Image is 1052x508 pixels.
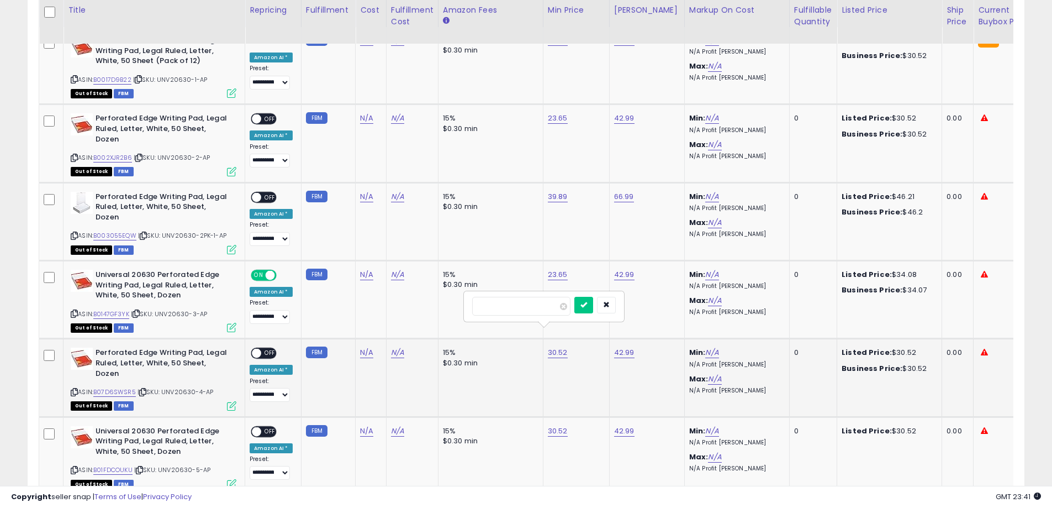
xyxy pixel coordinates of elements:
b: Max: [689,295,709,306]
div: $34.08 [842,270,933,280]
div: Amazon AI * [250,209,293,219]
b: Max: [689,61,709,71]
a: N/A [705,113,718,124]
b: Min: [689,113,706,123]
div: $30.52 [842,51,933,61]
p: N/A Profit [PERSON_NAME] [689,465,781,473]
b: Business Price: [842,129,902,139]
span: All listings that are currently out of stock and unavailable for purchase on Amazon [71,401,112,411]
span: | SKU: UNV20630-4-AP [138,387,213,396]
div: Amazon AI * [250,287,293,297]
span: | SKU: UNV20630-1-AP [133,75,207,84]
div: Ship Price [947,4,969,28]
a: N/A [708,61,721,72]
div: $34.07 [842,285,933,295]
a: N/A [705,191,718,202]
span: All listings that are currently out of stock and unavailable for purchase on Amazon [71,167,112,176]
b: Business Price: [842,285,902,295]
div: seller snap | | [11,492,192,502]
a: 42.99 [614,269,635,280]
a: B0147GF3YK [93,310,129,319]
div: $30.52 [842,113,933,123]
b: Max: [689,374,709,384]
img: 51czxEmc4PL._SL40_.jpg [71,35,93,57]
div: Fulfillable Quantity [794,4,832,28]
b: Perforated Edge Writing Pad, Legal Ruled, Letter, White, 50 Sheet, Dozen [96,113,230,147]
a: N/A [391,426,404,437]
span: OFF [261,427,279,436]
a: B07D6SWSR5 [93,387,136,397]
b: Min: [689,191,706,202]
a: N/A [708,139,721,150]
p: N/A Profit [PERSON_NAME] [689,48,781,56]
b: Min: [689,347,706,358]
div: $30.52 [842,129,933,139]
div: 0 [794,192,828,202]
b: Perforated Edge Writing Pad, Legal Ruled, Letter, White, 50 Sheet, Dozen [96,192,230,226]
a: 30.52 [548,426,568,437]
b: Listed Price: [842,113,892,123]
b: Min: [689,269,706,280]
div: Amazon AI * [250,365,293,375]
span: OFF [261,349,279,358]
div: ASIN: [71,192,236,253]
img: 51czxEmc4PL._SL40_.jpg [71,113,93,135]
span: All listings that are currently out of stock and unavailable for purchase on Amazon [71,89,112,98]
span: All listings that are currently out of stock and unavailable for purchase on Amazon [71,480,112,489]
img: 417SSZoAJLL._SL40_.jpg [71,192,93,214]
span: 2025-09-11 23:41 GMT [996,491,1041,502]
div: Listed Price [842,4,937,16]
div: Preset: [250,143,293,168]
div: Amazon AI * [250,130,293,140]
b: Listed Price: [842,191,892,202]
b: Business Price: [842,50,902,61]
p: N/A Profit [PERSON_NAME] [689,387,781,395]
a: N/A [360,347,373,358]
a: N/A [705,269,718,280]
small: Amazon Fees. [443,16,450,26]
div: 15% [443,113,535,123]
a: Terms of Use [94,491,141,502]
a: N/A [391,191,404,202]
b: Listed Price: [842,347,892,358]
div: Preset: [250,299,293,324]
div: 0.00 [947,270,965,280]
b: Max: [689,452,709,462]
div: Preset: [250,455,293,480]
span: OFF [261,192,279,202]
div: 15% [443,426,535,436]
a: 42.99 [614,347,635,358]
img: 31Y717TCkFL._SL40_.jpg [71,348,93,370]
a: N/A [705,426,718,437]
div: 0 [794,270,828,280]
div: $30.52 [842,348,933,358]
div: ASIN: [71,113,236,175]
p: N/A Profit [PERSON_NAME] [689,308,781,316]
span: All listings that are currently out of stock and unavailable for purchase on Amazon [71,323,112,333]
div: $0.30 min [443,358,535,368]
div: $30.52 [842,364,933,374]
div: Fulfillment Cost [391,4,434,28]
p: N/A Profit [PERSON_NAME] [689,127,781,134]
a: N/A [708,295,721,306]
span: FBM [114,167,134,176]
small: FBM [306,425,327,437]
div: Amazon AI * [250,443,293,453]
div: 0.00 [947,348,965,358]
span: | SKU: UNV20630-2-AP [134,153,210,162]
div: 0.00 [947,113,965,123]
a: N/A [708,452,721,463]
small: FBM [306,347,327,358]
span: FBM [114,89,134,98]
small: FBM [306,191,327,202]
a: N/A [391,347,404,358]
span: | SKU: UNV20630-2PK-1-AP [138,231,226,240]
a: 42.99 [614,426,635,437]
div: Preset: [250,378,293,402]
div: Amazon Fees [443,4,538,16]
a: N/A [708,217,721,228]
a: 42.99 [614,113,635,124]
b: Business Price: [842,363,902,374]
b: Max: [689,217,709,228]
a: 23.65 [548,269,568,280]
